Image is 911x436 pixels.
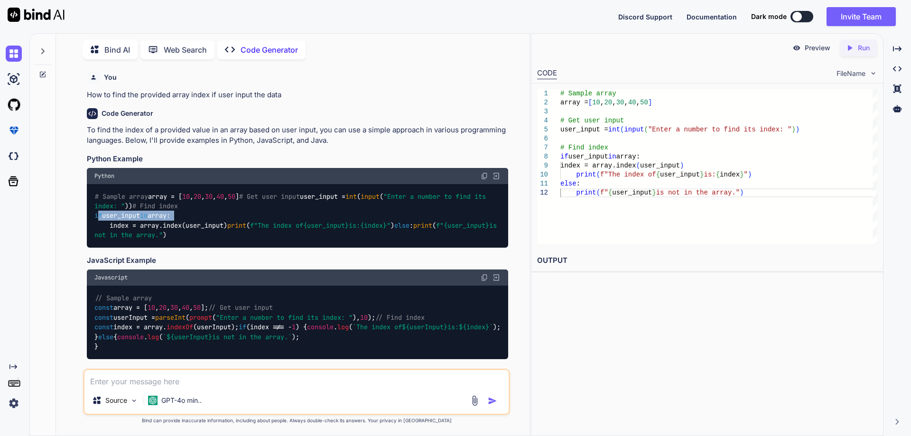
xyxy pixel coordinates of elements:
[307,323,334,332] span: console
[94,172,114,180] span: Python
[6,148,22,164] img: darkCloudIdeIcon
[94,274,128,281] span: Javascript
[164,44,207,56] p: Web Search
[560,99,588,106] span: array =
[612,99,616,106] span: ,
[117,333,144,341] span: console
[8,8,65,22] img: Bind AI
[159,304,167,312] span: 20
[560,180,576,187] span: else
[600,99,604,106] span: ,
[531,250,883,272] h2: OUTPUT
[680,162,684,169] span: )
[228,192,235,201] span: 50
[189,313,212,322] span: prompt
[827,7,896,26] button: Invite Team
[87,154,508,165] h3: Python Example
[161,396,202,405] p: GPT-4o min..
[361,192,380,201] span: input
[95,192,148,201] span: # Sample array
[704,171,716,178] span: is:
[537,161,548,170] div: 9
[87,367,508,378] h3: Java Example
[618,12,672,22] button: Discord Support
[360,221,387,230] span: {index}
[6,395,22,411] img: settings
[87,255,508,266] h3: JavaScript Example
[618,13,672,21] span: Discord Support
[94,313,113,322] span: const
[700,171,704,178] span: }
[656,189,739,196] span: is not in the array."
[167,333,212,341] span: ${userInput}
[616,153,640,160] span: array:
[537,179,548,188] div: 11
[792,44,801,52] img: preview
[600,189,608,196] span: f"
[98,333,113,341] span: else
[239,323,246,332] span: if
[239,192,300,201] span: # Get user input
[568,153,608,160] span: user_input
[537,125,548,134] div: 5
[560,162,636,169] span: index = array.index
[576,180,580,187] span: :
[488,396,497,406] img: icon
[132,202,178,210] span: # Find index
[94,293,501,352] code: array = [ , , , , ]; userInput = ( ( ), ); index = array. (userInput); (index !== - ) { . ( ); } ...
[648,126,791,133] span: "Enter a number to find its index: "
[560,144,608,151] span: # Find index
[241,44,298,56] p: Code Generator
[87,125,508,146] p: To find the index of a provided value in an array based on user input, you can use a simple appro...
[537,98,548,107] div: 2
[660,171,700,178] span: user_input
[345,192,357,201] span: int
[360,313,368,322] span: 10
[869,69,877,77] img: chevron down
[353,323,493,332] span: `The index of is: `
[740,171,744,178] span: }
[6,71,22,87] img: ai-studio
[596,171,600,178] span: (
[413,221,432,230] span: print
[337,323,349,332] span: log
[537,152,548,161] div: 8
[716,171,719,178] span: {
[481,274,488,281] img: copy
[795,126,799,133] span: )
[94,304,113,312] span: const
[6,97,22,113] img: githubLight
[612,189,652,196] span: user_input
[636,162,640,169] span: (
[748,171,752,178] span: )
[148,396,158,405] img: GPT-4o mini
[216,313,353,322] span: "Enter a number to find its index: "
[592,99,600,106] span: 10
[227,221,246,230] span: print
[250,221,390,230] span: f"The index of is: "
[87,90,508,101] p: How to find the provided array index if user input the data
[604,99,612,106] span: 20
[6,46,22,62] img: chat
[640,99,648,106] span: 50
[492,273,501,282] img: Open in Browser
[624,99,628,106] span: ,
[537,107,548,116] div: 3
[94,212,102,220] span: if
[624,126,644,133] span: input
[608,189,612,196] span: {
[104,73,117,82] h6: You
[687,13,737,21] span: Documentation
[588,99,592,106] span: [
[805,43,830,53] p: Preview
[105,396,127,405] p: Source
[608,126,620,133] span: int
[444,221,489,230] span: {user_input}
[620,126,624,133] span: (
[560,153,568,160] span: if
[402,323,447,332] span: ${userInput}
[6,122,22,139] img: premium
[858,43,870,53] p: Run
[537,134,548,143] div: 6
[492,172,501,180] img: Open in Browser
